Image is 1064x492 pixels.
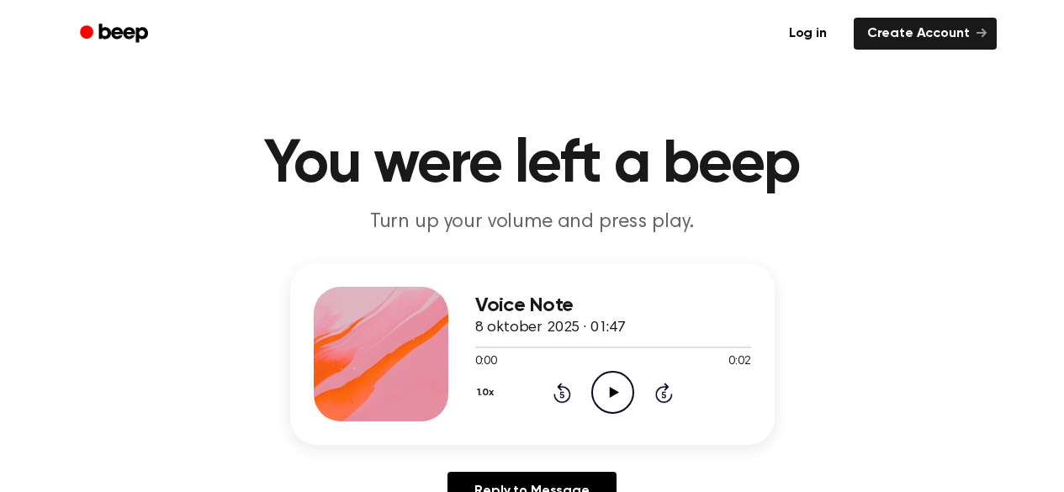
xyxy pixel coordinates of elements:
[475,378,500,407] button: 1.0x
[68,18,163,50] a: Beep
[209,209,855,236] p: Turn up your volume and press play.
[475,294,751,317] h3: Voice Note
[728,353,750,371] span: 0:02
[854,18,997,50] a: Create Account
[475,353,497,371] span: 0:00
[475,320,626,336] span: 8 oktober 2025 · 01:47
[772,14,844,53] a: Log in
[102,135,963,195] h1: You were left a beep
